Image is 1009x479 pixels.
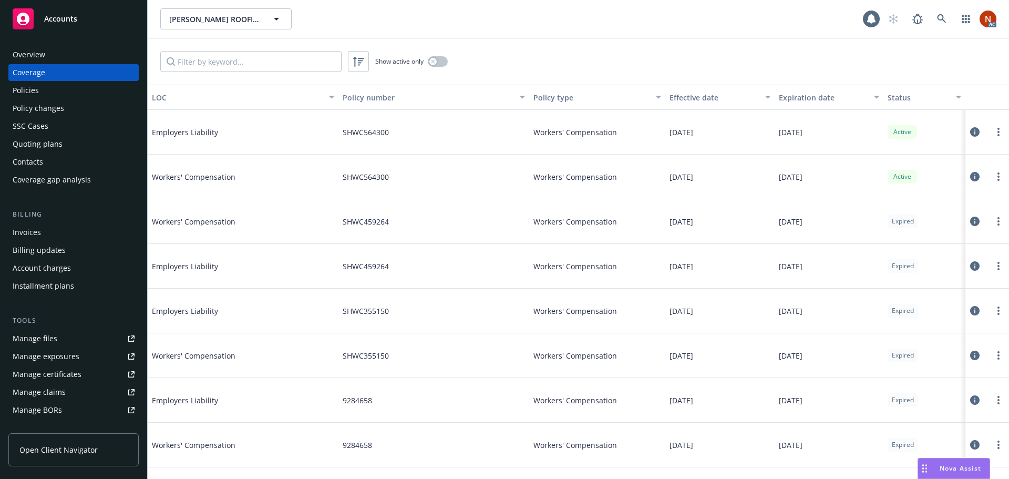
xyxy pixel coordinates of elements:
[533,216,617,227] span: Workers' Compensation
[892,440,914,450] span: Expired
[992,126,1005,138] a: more
[160,51,342,72] input: Filter by keyword...
[13,242,66,259] div: Billing updates
[13,384,66,401] div: Manage claims
[8,278,139,294] a: Installment plans
[892,172,913,181] span: Active
[44,15,77,23] span: Accounts
[8,260,139,277] a: Account charges
[883,85,965,110] button: Status
[13,278,74,294] div: Installment plans
[13,224,41,241] div: Invoices
[533,305,617,317] span: Workers' Compensation
[980,11,996,27] img: photo
[343,171,389,182] span: SHWC564300
[8,64,139,81] a: Coverage
[883,8,904,29] a: Start snowing
[992,394,1005,406] a: more
[892,217,914,226] span: Expired
[152,440,310,451] span: Workers' Compensation
[8,384,139,401] a: Manage claims
[338,85,529,110] button: Policy number
[670,261,693,272] span: [DATE]
[918,458,990,479] button: Nova Assist
[779,350,802,361] span: [DATE]
[160,8,292,29] button: [PERSON_NAME] ROOFING CO INC
[775,85,883,110] button: Expiration date
[779,216,802,227] span: [DATE]
[670,127,693,138] span: [DATE]
[992,215,1005,228] a: more
[8,224,139,241] a: Invoices
[13,260,71,277] div: Account charges
[343,440,372,451] span: 9284658
[8,136,139,152] a: Quoting plans
[992,170,1005,183] a: more
[8,366,139,383] a: Manage certificates
[13,420,92,436] div: Summary of insurance
[152,305,310,317] span: Employers Liability
[8,402,139,419] a: Manage BORs
[13,136,63,152] div: Quoting plans
[892,306,914,315] span: Expired
[892,261,914,271] span: Expired
[13,366,81,383] div: Manage certificates
[8,209,139,220] div: Billing
[13,171,91,188] div: Coverage gap analysis
[992,304,1005,317] a: more
[533,440,617,451] span: Workers' Compensation
[343,350,389,361] span: SHWC355150
[533,350,617,361] span: Workers' Compensation
[19,444,98,455] span: Open Client Navigator
[13,402,62,419] div: Manage BORs
[533,395,617,406] span: Workers' Compensation
[955,8,976,29] a: Switch app
[13,82,39,99] div: Policies
[533,127,617,138] span: Workers' Compensation
[665,85,774,110] button: Effective date
[779,395,802,406] span: [DATE]
[8,315,139,326] div: Tools
[152,92,323,103] div: LOC
[13,64,45,81] div: Coverage
[8,348,139,365] a: Manage exposures
[670,350,693,361] span: [DATE]
[343,305,389,317] span: SHWC355150
[533,261,617,272] span: Workers' Compensation
[13,100,64,117] div: Policy changes
[8,171,139,188] a: Coverage gap analysis
[779,261,802,272] span: [DATE]
[779,305,802,317] span: [DATE]
[8,242,139,259] a: Billing updates
[779,171,802,182] span: [DATE]
[992,439,1005,451] a: more
[152,261,310,272] span: Employers Liability
[13,348,79,365] div: Manage exposures
[670,216,693,227] span: [DATE]
[343,92,513,103] div: Policy number
[940,464,981,473] span: Nova Assist
[670,395,693,406] span: [DATE]
[8,420,139,436] a: Summary of insurance
[343,216,389,227] span: SHWC459264
[343,261,389,272] span: SHWC459264
[152,127,310,138] span: Employers Liability
[779,127,802,138] span: [DATE]
[169,14,260,25] span: [PERSON_NAME] ROOFING CO INC
[8,330,139,347] a: Manage files
[779,440,802,451] span: [DATE]
[888,92,950,103] div: Status
[375,57,424,66] span: Show active only
[8,82,139,99] a: Policies
[152,395,310,406] span: Employers Liability
[13,118,48,135] div: SSC Cases
[152,216,310,227] span: Workers' Compensation
[931,8,952,29] a: Search
[343,127,389,138] span: SHWC564300
[892,395,914,405] span: Expired
[152,171,310,182] span: Workers' Compensation
[907,8,928,29] a: Report a Bug
[8,46,139,63] a: Overview
[8,118,139,135] a: SSC Cases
